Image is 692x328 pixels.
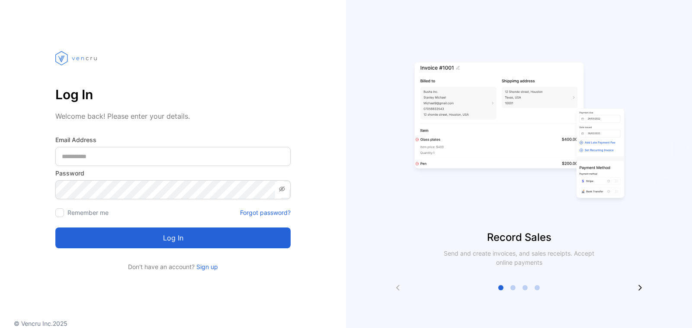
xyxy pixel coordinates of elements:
p: Welcome back! Please enter your details. [55,111,291,121]
img: vencru logo [55,35,99,81]
p: Don't have an account? [55,262,291,271]
a: Sign up [195,263,218,270]
img: slider image [411,35,627,230]
p: Record Sales [346,230,692,245]
label: Email Address [55,135,291,144]
a: Forgot password? [240,208,291,217]
label: Remember me [67,209,109,216]
p: Send and create invoices, and sales receipts. Accept online payments [436,249,602,267]
label: Password [55,169,291,178]
p: Log In [55,84,291,105]
button: Log in [55,227,291,248]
